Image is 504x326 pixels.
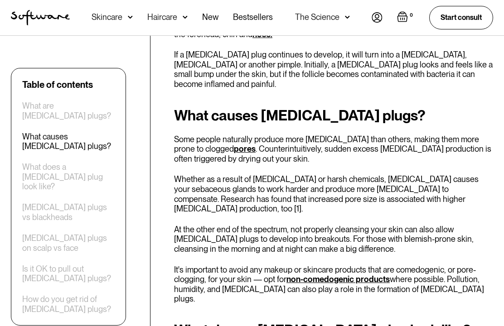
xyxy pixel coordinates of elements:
[22,101,115,120] a: What are [MEDICAL_DATA] plugs?
[174,265,493,304] p: It's important to avoid any makeup or skincare products that are comedogenic, or pore-clogging, f...
[22,233,115,253] a: [MEDICAL_DATA] plugs on scalp vs face
[128,13,133,22] img: arrow down
[147,13,177,22] div: Haircare
[286,274,390,284] a: non-comedogenic products
[252,29,272,39] a: nose.
[11,10,70,25] a: home
[234,144,256,153] a: pores
[174,50,493,89] p: If a [MEDICAL_DATA] plug continues to develop, it will turn into a [MEDICAL_DATA], [MEDICAL_DATA]...
[11,10,70,25] img: Software Logo
[174,107,493,124] h2: What causes [MEDICAL_DATA] plugs?
[22,132,115,151] a: What causes [MEDICAL_DATA] plugs?
[183,13,188,22] img: arrow down
[345,13,350,22] img: arrow down
[22,162,115,192] a: What does a [MEDICAL_DATA] plug look like?
[397,11,415,24] a: Open empty cart
[174,174,493,213] p: Whether as a result of [MEDICAL_DATA] or harsh chemicals, [MEDICAL_DATA] causes your sebaceous gl...
[92,13,122,22] div: Skincare
[22,202,115,222] a: [MEDICAL_DATA] plugs vs blackheads
[174,134,493,164] p: Some people naturally produce more [MEDICAL_DATA] than others, making them more prone to clogged ...
[22,79,93,90] div: Table of contents
[295,13,339,22] div: The Science
[22,264,115,283] a: Is it OK to pull out [MEDICAL_DATA] plugs?
[22,294,115,314] a: How do you get rid of [MEDICAL_DATA] plugs?
[429,6,493,29] a: Start consult
[174,225,493,254] p: At the other end of the spectrum, not properly cleansing your skin can also allow [MEDICAL_DATA] ...
[408,11,415,19] div: 0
